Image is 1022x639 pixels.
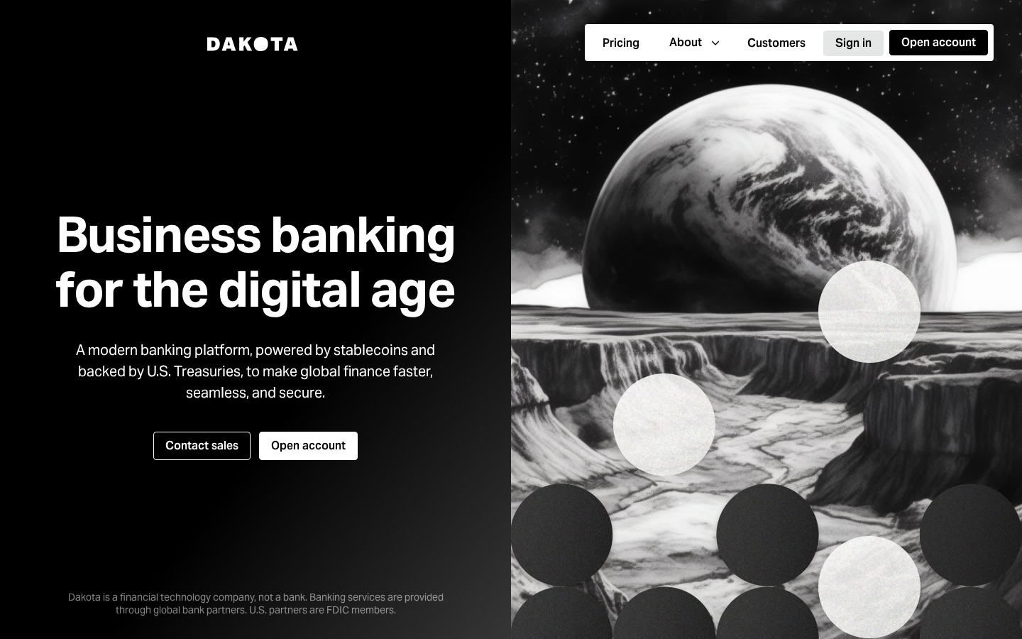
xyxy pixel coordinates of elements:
button: Open account [259,432,358,460]
a: Pricing [590,29,652,57]
button: Customers [735,31,818,56]
div: Dakota is a financial technology company, not a bank. Banking services are provided through globa... [43,568,468,616]
button: Sign in [823,31,884,56]
button: Open account [889,30,988,55]
button: About [657,30,730,55]
div: A modern banking platform, powered by stablecoins and backed by U.S. Treasuries, to make global f... [64,339,447,403]
h1: Business banking for the digital age [38,207,473,317]
div: About [669,35,702,50]
button: Contact sales [153,432,251,460]
button: Pricing [590,31,652,56]
a: Sign in [823,29,884,57]
a: Customers [735,29,818,57]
